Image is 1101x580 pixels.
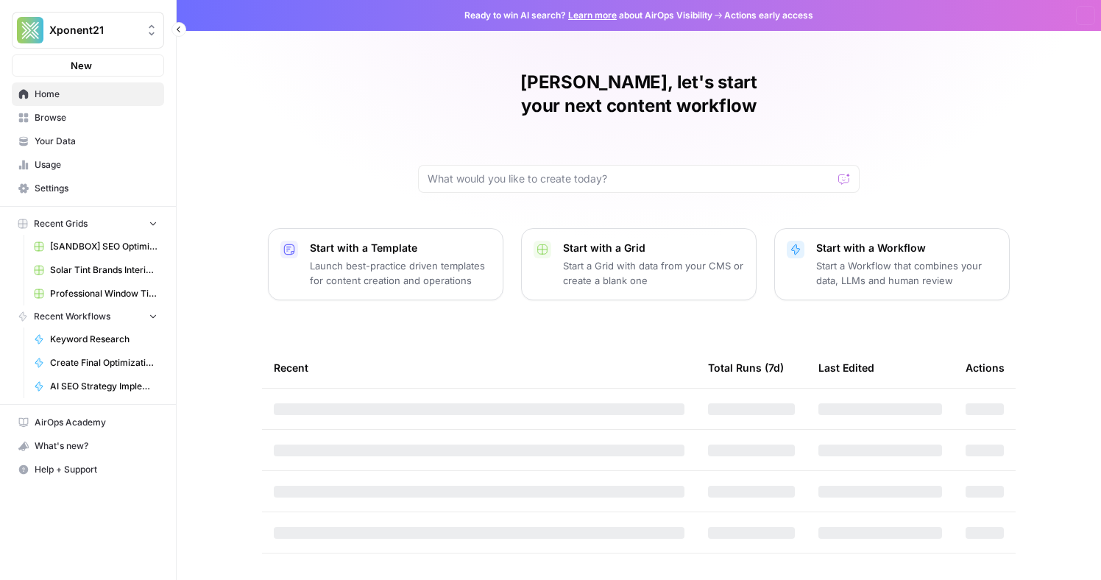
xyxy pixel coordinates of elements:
[724,9,813,22] span: Actions early access
[50,264,157,277] span: Solar Tint Brands Interior Page Content
[12,54,164,77] button: New
[708,347,784,388] div: Total Runs (7d)
[27,258,164,282] a: Solar Tint Brands Interior Page Content
[12,411,164,434] a: AirOps Academy
[13,435,163,457] div: What's new?
[27,375,164,398] a: AI SEO Strategy Implementation
[816,241,997,255] p: Start with a Workflow
[310,258,491,288] p: Launch best-practice driven templates for content creation and operations
[563,241,744,255] p: Start with a Grid
[12,106,164,130] a: Browse
[521,228,757,300] button: Start with a GridStart a Grid with data from your CMS or create a blank one
[35,463,157,476] span: Help + Support
[50,333,157,346] span: Keyword Research
[12,213,164,235] button: Recent Grids
[12,434,164,458] button: What's new?
[27,351,164,375] a: Create Final Optimizations Roadmap
[12,82,164,106] a: Home
[50,356,157,369] span: Create Final Optimizations Roadmap
[268,228,503,300] button: Start with a TemplateLaunch best-practice driven templates for content creation and operations
[274,347,684,388] div: Recent
[568,10,617,21] a: Learn more
[50,380,157,393] span: AI SEO Strategy Implementation
[27,328,164,351] a: Keyword Research
[35,182,157,195] span: Settings
[12,458,164,481] button: Help + Support
[966,347,1005,388] div: Actions
[818,347,874,388] div: Last Edited
[35,135,157,148] span: Your Data
[34,310,110,323] span: Recent Workflows
[774,228,1010,300] button: Start with a WorkflowStart a Workflow that combines your data, LLMs and human review
[310,241,491,255] p: Start with a Template
[35,88,157,101] span: Home
[12,305,164,328] button: Recent Workflows
[35,158,157,171] span: Usage
[35,416,157,429] span: AirOps Academy
[35,111,157,124] span: Browse
[27,235,164,258] a: [SANDBOX] SEO Optimizations
[50,287,157,300] span: Professional Window Tinting
[563,258,744,288] p: Start a Grid with data from your CMS or create a blank one
[12,177,164,200] a: Settings
[27,282,164,305] a: Professional Window Tinting
[12,130,164,153] a: Your Data
[17,17,43,43] img: Xponent21 Logo
[34,217,88,230] span: Recent Grids
[12,12,164,49] button: Workspace: Xponent21
[50,240,157,253] span: [SANDBOX] SEO Optimizations
[464,9,712,22] span: Ready to win AI search? about AirOps Visibility
[12,153,164,177] a: Usage
[428,171,832,186] input: What would you like to create today?
[49,23,138,38] span: Xponent21
[71,58,92,73] span: New
[418,71,860,118] h1: [PERSON_NAME], let's start your next content workflow
[816,258,997,288] p: Start a Workflow that combines your data, LLMs and human review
